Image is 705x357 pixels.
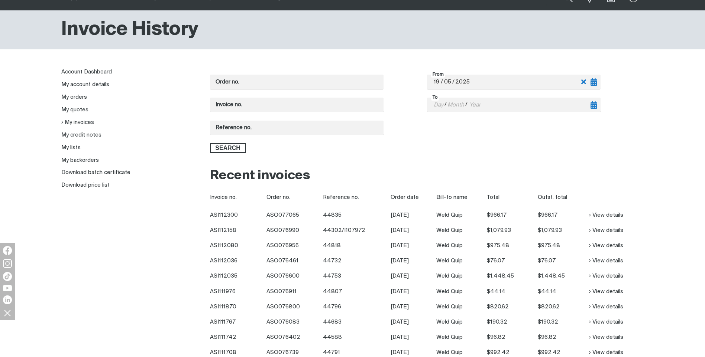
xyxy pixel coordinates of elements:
span: $1,448.45 [487,273,514,279]
span: $966.17 [487,212,507,218]
span: $190.32 [538,319,558,325]
td: ASO076990 [266,223,323,238]
td: [DATE] [391,284,437,299]
a: My invoices [61,119,94,125]
td: Weld Quip [436,205,487,223]
span: $44.14 [487,289,505,294]
span: $190.32 [487,319,507,325]
th: Order no. [266,190,323,205]
span: $44.14 [538,289,556,294]
a: View details of Posted invoice detail ASI112035 [589,272,623,280]
a: View details of Posted invoice detail ASI112036 [589,256,623,265]
th: ASI112036 [210,253,266,268]
img: Instagram [3,259,12,268]
th: ASI112035 [210,268,266,284]
td: [DATE] [391,314,437,330]
input: Month [447,98,465,112]
input: Month [443,75,452,89]
td: [DATE] [391,223,437,238]
a: View details of Posted invoice detail ASI111976 [589,287,623,296]
input: Day [433,75,441,89]
span: $1,448.45 [538,273,565,279]
span: $992.42 [538,350,560,355]
th: Reference no. [323,190,390,205]
a: View details of Posted invoice detail ASI112080 [589,241,623,250]
a: View details of Posted invoice detail ASI112158 [589,226,623,235]
td: ASO076461 [266,253,323,268]
td: ASO076956 [266,238,323,253]
th: ASI112080 [210,238,266,253]
td: ASO076083 [266,314,323,330]
td: 44818 [323,238,390,253]
td: Weld Quip [436,330,487,345]
td: ASO076600 [266,268,323,284]
nav: My account [61,66,198,192]
td: ASO076402 [266,330,323,345]
td: [DATE] [391,205,437,223]
span: $975.48 [538,243,560,248]
td: Weld Quip [436,268,487,284]
a: My lists [61,145,81,150]
td: 44732 [323,253,390,268]
span: $966.17 [538,212,557,218]
td: 44835 [323,205,390,223]
a: My credit notes [61,132,101,138]
img: LinkedIn [3,295,12,304]
a: View details of Posted invoice detail ASI111742 [589,333,623,341]
a: My backorders [61,157,99,163]
th: ASI111870 [210,299,266,314]
td: 44302/I107972 [323,223,390,238]
span: $1,079.93 [487,227,511,233]
td: [DATE] [391,330,437,345]
h1: Invoice History [61,18,198,42]
td: Weld Quip [436,223,487,238]
span: $96.82 [538,334,556,340]
th: ASI111767 [210,314,266,330]
th: ASI112158 [210,223,266,238]
span: $76.07 [538,258,556,263]
td: ASO077065 [266,205,323,223]
th: ASI112300 [210,205,266,223]
a: My quotes [61,107,88,112]
th: Order date [391,190,437,205]
td: [DATE] [391,268,437,284]
input: Day [433,98,444,112]
a: View details of Posted invoice detail ASI112300 [589,211,623,219]
td: [DATE] [391,238,437,253]
input: Year [468,98,482,112]
h2: Recent invoices [210,168,644,184]
td: [DATE] [391,253,437,268]
td: Weld Quip [436,284,487,299]
input: Year [455,75,470,89]
span: $975.48 [487,243,509,248]
img: Facebook [3,246,12,255]
a: View details of Posted invoice detail ASI111708 [589,348,623,357]
span: $1,079.93 [538,227,562,233]
td: Weld Quip [436,238,487,253]
a: My orders [61,94,87,100]
span: $76.07 [487,258,505,263]
a: View details of Posted invoice detail ASI111767 [589,318,623,326]
span: Search [211,143,245,153]
a: Download batch certificate [61,170,130,175]
img: YouTube [3,285,12,291]
img: hide socials [1,307,14,319]
a: Account Dashboard [61,69,112,75]
button: Toggle calendar [588,75,599,89]
span: $992.42 [487,350,510,355]
span: $820.62 [538,304,560,309]
th: ASI111976 [210,284,266,299]
img: TikTok [3,272,12,281]
button: Clear selected date [579,75,589,89]
td: Weld Quip [436,253,487,268]
a: My account details [61,82,109,87]
td: 44807 [323,284,390,299]
td: [DATE] [391,299,437,314]
span: $820.62 [487,304,509,309]
td: 44683 [323,314,390,330]
th: ASI111742 [210,330,266,345]
th: Total [487,190,538,205]
th: Outst. total [538,190,589,205]
button: Search invoices [210,143,246,153]
a: View details of Posted invoice detail ASI111870 [589,302,623,311]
